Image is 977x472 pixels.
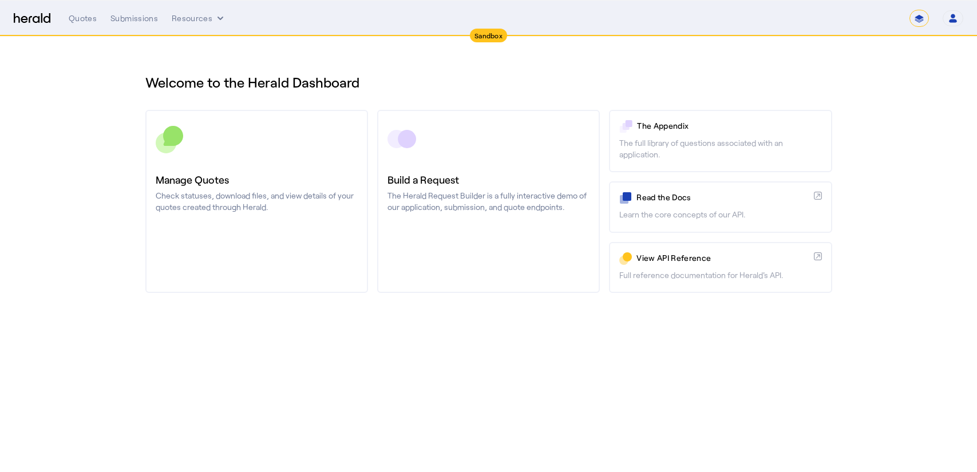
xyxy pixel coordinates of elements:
[637,120,821,132] p: The Appendix
[172,13,226,24] button: Resources dropdown menu
[69,13,97,24] div: Quotes
[110,13,158,24] div: Submissions
[377,110,600,293] a: Build a RequestThe Herald Request Builder is a fully interactive demo of our application, submiss...
[145,110,368,293] a: Manage QuotesCheck statuses, download files, and view details of your quotes created through Herald.
[619,209,821,220] p: Learn the core concepts of our API.
[619,269,821,281] p: Full reference documentation for Herald's API.
[156,190,358,213] p: Check statuses, download files, and view details of your quotes created through Herald.
[619,137,821,160] p: The full library of questions associated with an application.
[145,73,832,92] h1: Welcome to the Herald Dashboard
[14,13,50,24] img: Herald Logo
[636,252,809,264] p: View API Reference
[609,242,832,293] a: View API ReferenceFull reference documentation for Herald's API.
[470,29,507,42] div: Sandbox
[387,190,590,213] p: The Herald Request Builder is a fully interactive demo of our application, submission, and quote ...
[609,181,832,232] a: Read the DocsLearn the core concepts of our API.
[387,172,590,188] h3: Build a Request
[156,172,358,188] h3: Manage Quotes
[609,110,832,172] a: The AppendixThe full library of questions associated with an application.
[636,192,809,203] p: Read the Docs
